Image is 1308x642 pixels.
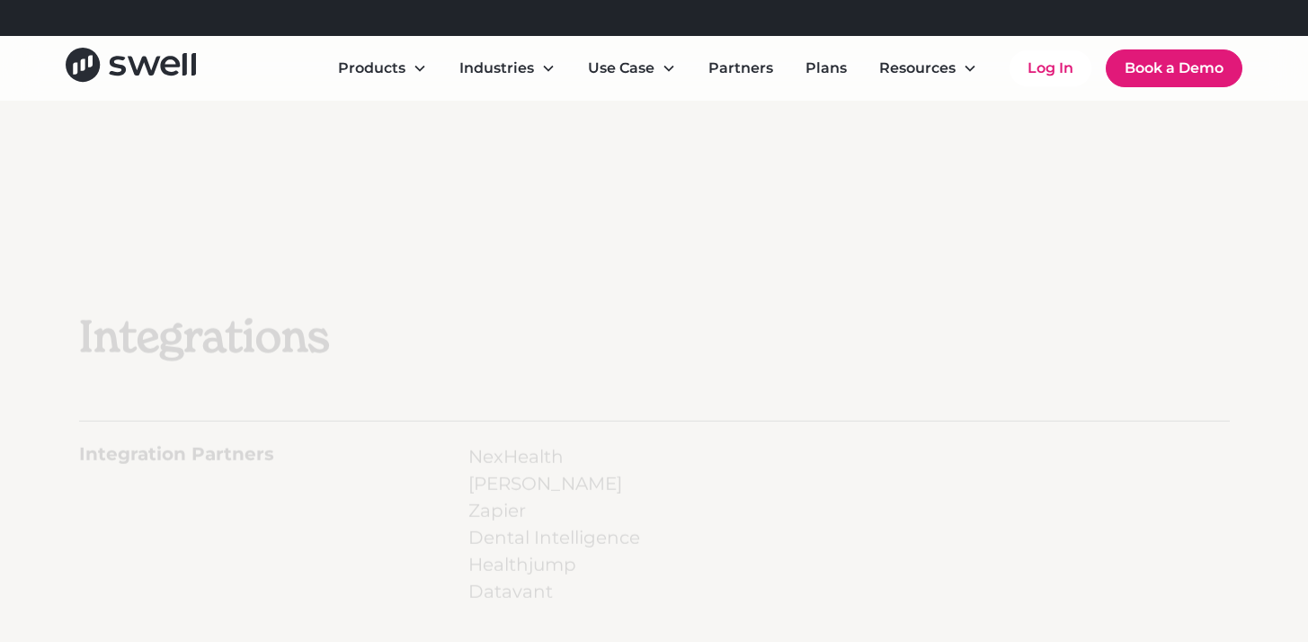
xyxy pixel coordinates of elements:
a: Log In [1010,50,1091,86]
div: Use Case [588,58,654,79]
a: home [66,48,196,88]
div: Resources [865,50,992,86]
div: Use Case [574,50,690,86]
div: Industries [445,50,570,86]
a: Book a Demo [1106,49,1242,87]
div: Resources [879,58,956,79]
h3: Integration Partners [79,442,274,464]
h2: Integrations [79,311,770,363]
p: NexHealth [PERSON_NAME] Zapier Dental Intelligence Healthjump Datavant [468,442,640,604]
a: Partners [694,50,787,86]
a: Plans [791,50,861,86]
div: Products [324,50,441,86]
div: Industries [459,58,534,79]
div: Products [338,58,405,79]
